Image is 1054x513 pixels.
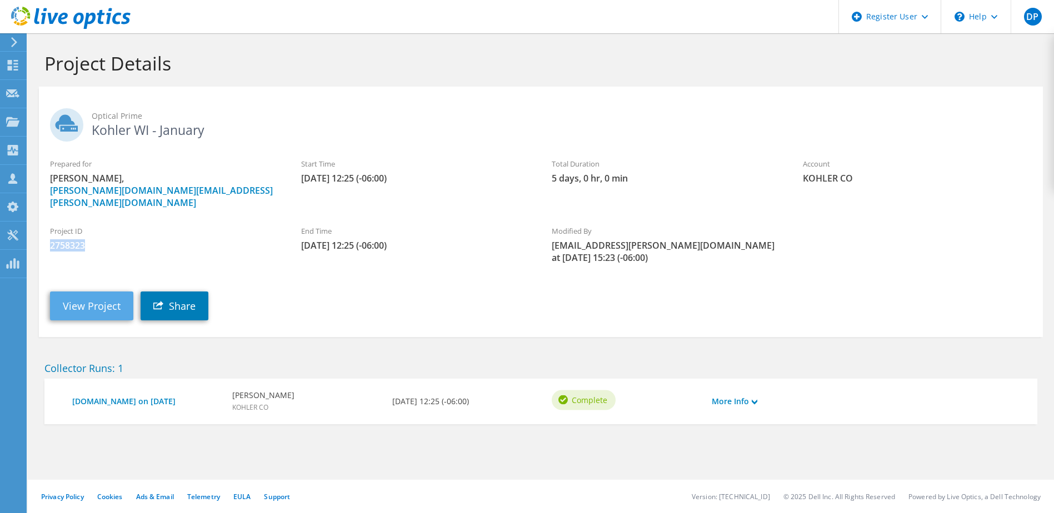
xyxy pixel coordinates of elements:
[301,172,530,184] span: [DATE] 12:25 (-06:00)
[44,52,1032,75] h1: Project Details
[552,172,781,184] span: 5 days, 0 hr, 0 min
[41,492,84,501] a: Privacy Policy
[955,12,965,22] svg: \n
[50,225,279,237] label: Project ID
[301,225,530,237] label: End Time
[552,225,781,237] label: Modified By
[552,158,781,169] label: Total Duration
[301,239,530,252] span: [DATE] 12:25 (-06:00)
[908,492,1041,501] li: Powered by Live Optics, a Dell Technology
[187,492,220,501] a: Telemetry
[97,492,123,501] a: Cookies
[572,394,607,406] span: Complete
[232,403,268,412] span: KOHLER CO
[264,492,290,501] a: Support
[1024,8,1042,26] span: DP
[50,239,279,252] span: 2758323
[72,395,221,408] a: [DOMAIN_NAME] on [DATE]
[92,110,1032,122] span: Optical Prime
[50,158,279,169] label: Prepared for
[552,239,781,264] span: [EMAIL_ADDRESS][PERSON_NAME][DOMAIN_NAME] at [DATE] 15:23 (-06:00)
[50,172,279,209] span: [PERSON_NAME],
[692,492,770,501] li: Version: [TECHNICAL_ID]
[712,395,757,408] a: More Info
[301,158,530,169] label: Start Time
[783,492,895,501] li: © 2025 Dell Inc. All Rights Reserved
[232,389,294,401] b: [PERSON_NAME]
[141,291,208,320] a: Share
[50,291,133,320] a: View Project
[803,158,1032,169] label: Account
[50,108,1032,136] h2: Kohler WI - January
[44,362,1037,374] h2: Collector Runs: 1
[136,492,174,501] a: Ads & Email
[233,492,251,501] a: EULA
[392,395,469,408] b: [DATE] 12:25 (-06:00)
[803,172,1032,184] span: KOHLER CO
[50,184,273,209] a: [PERSON_NAME][DOMAIN_NAME][EMAIL_ADDRESS][PERSON_NAME][DOMAIN_NAME]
